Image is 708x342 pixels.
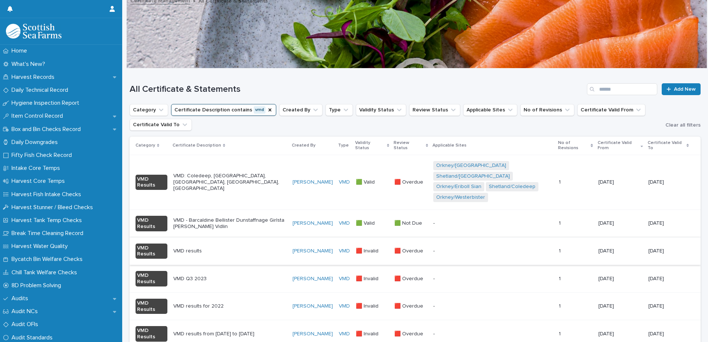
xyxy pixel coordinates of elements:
p: 1 [559,329,562,337]
span: Add New [674,87,696,92]
div: VMD Results [136,299,167,314]
p: Harvest Water Quality [9,243,74,250]
p: 🟥 Overdue [394,274,425,282]
p: [DATE] [648,248,689,254]
a: [PERSON_NAME] [293,248,333,254]
tr: VMD ResultsVMD - Barcaldine Bellister Dunstaffnage Girlsta [PERSON_NAME] Vidlin[PERSON_NAME] VMD ... [130,209,701,237]
p: Audits [9,295,34,302]
p: Harvest Fish Intake Checks [9,191,87,198]
p: VMD results for 2022 [173,303,287,309]
p: Harvest Tank Temp Checks [9,217,88,224]
p: 🟥 Invalid [356,247,380,254]
tr: VMD ResultsVMD: Coledeep, [GEOGRAPHIC_DATA], [GEOGRAPHIC_DATA], [GEOGRAPHIC_DATA], [GEOGRAPHIC_DA... [130,155,701,209]
p: 🟥 Invalid [356,329,380,337]
p: [DATE] [598,248,642,254]
p: No of Revisions [558,139,589,152]
p: Harvest Core Temps [9,178,71,185]
a: [PERSON_NAME] [293,331,333,337]
p: Validity Status [355,139,385,152]
button: Certificate Valid From [577,104,645,116]
p: [DATE] [648,179,689,185]
p: VMD - Barcaldine Bellister Dunstaffnage Girlsta [PERSON_NAME] Vidlin [173,217,287,230]
p: - [433,220,553,227]
h1: All Certificate & Statements [130,84,584,95]
p: [DATE] [598,303,642,309]
p: Review Status [394,139,424,152]
p: Item Control Record [9,113,69,120]
tr: VMD ResultsVMD results[PERSON_NAME] VMD 🟥 Invalid🟥 Invalid 🟥 Overdue🟥 Overdue -11 [DATE][DATE] [130,237,701,265]
p: 🟩 Not Due [394,219,424,227]
a: VMD [339,303,350,309]
p: 🟥 Invalid [356,302,380,309]
a: VMD [339,179,350,185]
p: [DATE] [648,220,689,227]
button: Clear all filters [662,120,701,131]
a: Shetland/[GEOGRAPHIC_DATA] [436,173,510,180]
p: [DATE] [648,331,689,337]
p: 1 [559,178,562,185]
a: VMD [339,248,350,254]
tr: VMD ResultsVMD results for 2022[PERSON_NAME] VMD 🟥 Invalid🟥 Invalid 🟥 Overdue🟥 Overdue -11 [DATE]... [130,292,701,320]
div: VMD Results [136,271,167,286]
p: Certificate Valid From [598,139,639,152]
a: VMD [339,276,350,282]
p: Certificate Valid To [648,139,685,152]
p: [DATE] [648,276,689,282]
p: Harvest Records [9,74,60,81]
a: [PERSON_NAME] [293,303,333,309]
p: 1 [559,274,562,282]
p: 1 [559,219,562,227]
p: VMD results from [DATE] to [DATE] [173,331,287,337]
p: Daily Downgrades [9,139,64,146]
div: VMD Results [136,244,167,259]
p: What's New? [9,61,51,68]
p: 🟩 Valid [356,219,376,227]
p: Chill Tank Welfare Checks [9,269,83,276]
a: Add New [662,83,701,95]
p: Bycatch Bin Welfare Checks [9,256,88,263]
span: Clear all filters [665,123,701,128]
p: Hygiene Inspection Report [9,100,85,107]
p: 8D Problem Solving [9,282,67,289]
p: [DATE] [648,303,689,309]
p: Harvest Stunner / Bleed Checks [9,204,99,211]
p: VMD: Coledeep, [GEOGRAPHIC_DATA], [GEOGRAPHIC_DATA], [GEOGRAPHIC_DATA], [GEOGRAPHIC_DATA] [173,173,287,191]
button: Applicable Sites [463,104,517,116]
p: 🟥 Invalid [356,274,380,282]
p: [DATE] [598,220,642,227]
tr: VMD ResultsVMD Q3 2023[PERSON_NAME] VMD 🟥 Invalid🟥 Invalid 🟥 Overdue🟥 Overdue -11 [DATE][DATE] [130,265,701,293]
a: [PERSON_NAME] [293,276,333,282]
p: VMD Q3 2023 [173,276,287,282]
p: - [433,276,553,282]
p: [DATE] [598,179,642,185]
button: Review Status [409,104,460,116]
a: Orkney/[GEOGRAPHIC_DATA] [436,162,506,169]
p: - [433,248,553,254]
a: Orkney/Westerbister [436,194,485,201]
p: Fifty Fish Check Record [9,152,78,159]
a: [PERSON_NAME] [293,220,333,227]
p: 1 [559,247,562,254]
p: Box and Bin Checks Record [9,126,87,133]
p: 1 [559,302,562,309]
p: Audit NCs [9,308,44,315]
p: Type [338,141,349,150]
a: VMD [339,220,350,227]
p: - [433,303,553,309]
div: VMD Results [136,175,167,190]
p: 🟥 Overdue [394,302,425,309]
p: [DATE] [598,331,642,337]
a: Shetland/Coledeep [489,184,535,190]
p: Created By [292,141,315,150]
div: VMD Results [136,326,167,342]
img: mMrefqRFQpe26GRNOUkG [6,24,61,38]
button: Category [130,104,168,116]
button: Certificate Valid To [130,119,192,131]
p: Intake Core Temps [9,165,66,172]
p: Home [9,47,33,54]
button: No of Revisions [520,104,574,116]
input: Search [587,83,657,95]
p: 🟥 Overdue [394,178,425,185]
div: VMD Results [136,216,167,231]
